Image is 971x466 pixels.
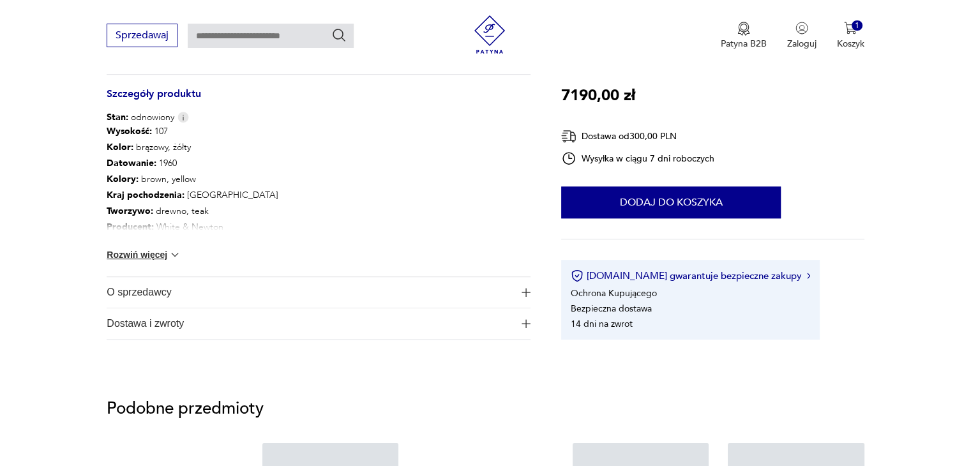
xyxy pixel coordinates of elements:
img: Ikona koszyka [844,22,857,34]
button: Sprzedawaj [107,24,177,47]
button: Dodaj do koszyka [561,186,781,218]
p: Podobne przedmioty [107,401,864,416]
button: Ikona plusaDostawa i zwroty [107,308,531,339]
a: Sprzedawaj [107,32,177,41]
span: O sprzedawcy [107,277,513,308]
p: drewno, teak [107,204,278,220]
b: Tworzywo : [107,205,153,217]
span: Dostawa i zwroty [107,308,513,339]
p: [GEOGRAPHIC_DATA] [107,188,278,204]
button: Ikona plusaO sprzedawcy [107,277,531,308]
button: [DOMAIN_NAME] gwarantuje bezpieczne zakupy [571,269,810,282]
button: 1Koszyk [837,22,864,50]
img: Patyna - sklep z meblami i dekoracjami vintage [470,15,509,54]
p: brown, yellow [107,172,278,188]
button: Zaloguj [787,22,817,50]
li: Bezpieczna dostawa [571,303,652,315]
button: Patyna B2B [721,22,767,50]
p: White & Newton [107,220,278,236]
a: Ikona medaluPatyna B2B [721,22,767,50]
img: Ikona plusa [522,319,531,328]
p: 1960 [107,156,278,172]
div: Dostawa od 300,00 PLN [561,128,714,144]
b: Kolor: [107,141,133,153]
b: Wysokość : [107,125,152,137]
img: chevron down [169,248,181,261]
b: Stan: [107,111,128,123]
img: Ikona medalu [737,22,750,36]
img: Info icon [177,112,189,123]
img: Ikona certyfikatu [571,269,583,282]
p: Koszyk [837,38,864,50]
div: Wysyłka w ciągu 7 dni roboczych [561,151,714,166]
span: odnowiony [107,111,174,124]
p: Patyna B2B [721,38,767,50]
h3: Szczegóły produktu [107,90,531,111]
div: 1 [852,20,862,31]
li: 14 dni na zwrot [571,318,633,330]
b: Datowanie : [107,157,156,169]
img: Ikona dostawy [561,128,576,144]
button: Rozwiń więcej [107,248,181,261]
p: 7190,00 zł [561,84,635,108]
p: Zaloguj [787,38,817,50]
img: Ikona strzałki w prawo [807,273,811,279]
button: Szukaj [331,27,347,43]
p: 107 [107,124,278,140]
img: Ikona plusa [522,288,531,297]
img: Ikonka użytkownika [795,22,808,34]
li: Ochrona Kupującego [571,287,657,299]
b: Producent : [107,221,154,233]
b: Kraj pochodzenia : [107,189,184,201]
p: brązowy, żółty [107,140,278,156]
b: Kolory : [107,173,139,185]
